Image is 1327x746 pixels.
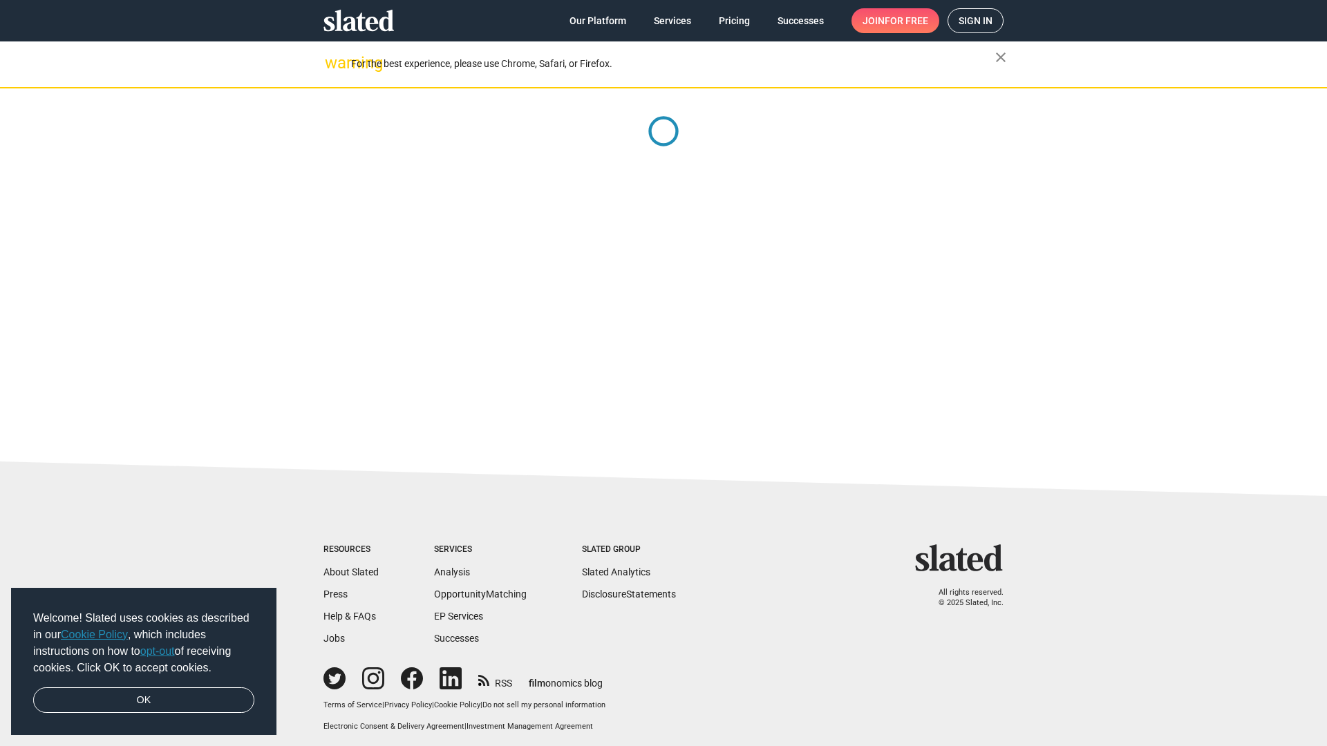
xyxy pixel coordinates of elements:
[570,8,626,33] span: Our Platform
[323,589,348,600] a: Press
[33,687,254,714] a: dismiss cookie message
[434,544,527,555] div: Services
[432,700,434,709] span: |
[778,8,824,33] span: Successes
[948,8,1004,33] a: Sign in
[434,589,527,600] a: OpportunityMatching
[382,700,384,709] span: |
[434,611,483,622] a: EP Services
[323,611,376,622] a: Help & FAQs
[384,700,432,709] a: Privacy Policy
[959,9,992,32] span: Sign in
[482,700,605,711] button: Do not sell my personal information
[323,722,464,731] a: Electronic Consent & Delivery Agreement
[851,8,939,33] a: Joinfor free
[323,544,379,555] div: Resources
[924,588,1004,608] p: All rights reserved. © 2025 Slated, Inc.
[323,633,345,644] a: Jobs
[434,633,479,644] a: Successes
[464,722,467,731] span: |
[480,700,482,709] span: |
[558,8,637,33] a: Our Platform
[654,8,691,33] span: Services
[582,566,650,577] a: Slated Analytics
[325,55,341,71] mat-icon: warning
[351,55,995,73] div: For the best experience, please use Chrome, Safari, or Firefox.
[529,666,603,690] a: filmonomics blog
[140,645,175,657] a: opt-out
[766,8,835,33] a: Successes
[885,8,928,33] span: for free
[719,8,750,33] span: Pricing
[434,566,470,577] a: Analysis
[582,589,676,600] a: DisclosureStatements
[33,610,254,676] span: Welcome! Slated uses cookies as described in our , which includes instructions on how to of recei...
[467,722,593,731] a: Investment Management Agreement
[11,588,276,736] div: cookieconsent
[992,49,1009,66] mat-icon: close
[323,566,379,577] a: About Slated
[529,678,545,689] span: film
[323,700,382,709] a: Terms of Service
[708,8,761,33] a: Pricing
[434,700,480,709] a: Cookie Policy
[643,8,702,33] a: Services
[61,629,128,640] a: Cookie Policy
[863,8,928,33] span: Join
[478,669,512,690] a: RSS
[582,544,676,555] div: Slated Group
